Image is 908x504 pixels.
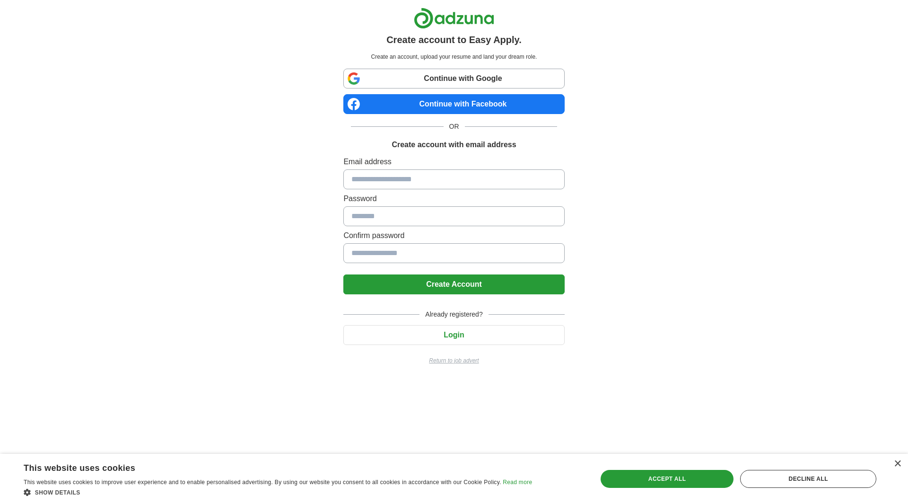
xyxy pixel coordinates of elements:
label: Confirm password [343,230,564,241]
a: Read more, opens a new window [503,479,532,486]
button: Login [343,325,564,345]
div: This website uses cookies [24,460,508,474]
h1: Create account to Easy Apply. [386,33,522,47]
img: Adzuna logo [414,8,494,29]
span: Already registered? [419,309,488,319]
div: Close [894,460,901,468]
span: OR [444,122,465,132]
h1: Create account with email address [392,139,516,150]
a: Continue with Facebook [343,94,564,114]
label: Password [343,193,564,204]
a: Continue with Google [343,69,564,88]
span: Show details [35,489,80,496]
a: Return to job advert [343,356,564,365]
div: Show details [24,487,532,497]
button: Create Account [343,274,564,294]
p: Create an account, upload your resume and land your dream role. [345,53,562,61]
div: Decline all [740,470,876,488]
span: This website uses cookies to improve user experience and to enable personalised advertising. By u... [24,479,501,486]
div: Accept all [601,470,734,488]
label: Email address [343,156,564,168]
a: Login [343,331,564,339]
